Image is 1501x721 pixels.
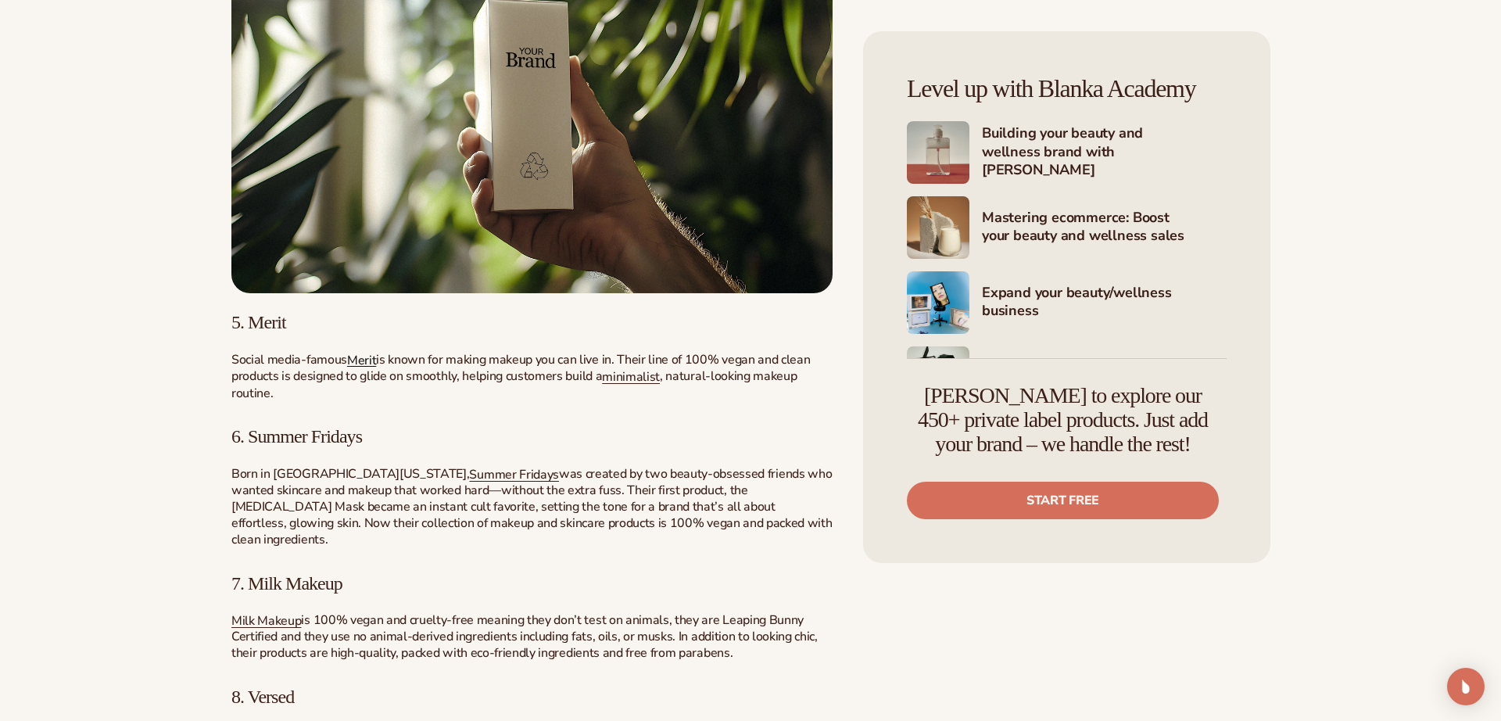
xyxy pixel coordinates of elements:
a: Shopify Image 5 Building your beauty and wellness brand with [PERSON_NAME] [907,121,1227,184]
a: Summer Fridays [469,466,559,483]
span: 5. Merit [231,312,286,332]
img: Shopify Image 8 [907,346,969,409]
a: Merit [347,351,376,368]
span: 8. Versed [231,687,294,707]
h4: Expand your beauty/wellness business [982,284,1227,322]
a: Shopify Image 8 Marketing your beauty and wellness brand 101 [907,346,1227,409]
h4: Mastering ecommerce: Boost your beauty and wellness sales [982,209,1227,247]
a: Start free [907,482,1219,519]
span: is 100% vegan and cruelty-free meaning they don’t test on animals, they are Leaping Bunny Certifi... [231,612,818,662]
a: minimalist [602,368,660,386]
a: Shopify Image 6 Mastering ecommerce: Boost your beauty and wellness sales [907,196,1227,259]
span: Born in [GEOGRAPHIC_DATA][US_STATE], [231,465,469,482]
span: was created by two beauty-obsessed friends who wanted skincare and makeup that worked hard—withou... [231,465,832,548]
img: Shopify Image 5 [907,121,969,184]
span: 6. Summer Fridays [231,426,362,447]
h4: Building your beauty and wellness brand with [PERSON_NAME] [982,124,1227,181]
h4: Level up with Blanka Academy [907,75,1227,102]
img: Shopify Image 7 [907,271,969,334]
h4: [PERSON_NAME] to explore our 450+ private label products. Just add your brand – we handle the rest! [907,384,1219,456]
img: Shopify Image 6 [907,196,969,259]
div: Open Intercom Messenger [1447,668,1485,705]
span: is known for making makeup you can live in. Their line of 100% vegan and clean products is design... [231,351,810,386]
span: 7. Milk Makeup [231,573,342,594]
a: Milk Makeup [231,612,301,630]
span: , natural-looking makeup routine. [231,368,797,402]
span: Social media-famous [231,351,347,368]
a: Shopify Image 7 Expand your beauty/wellness business [907,271,1227,334]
